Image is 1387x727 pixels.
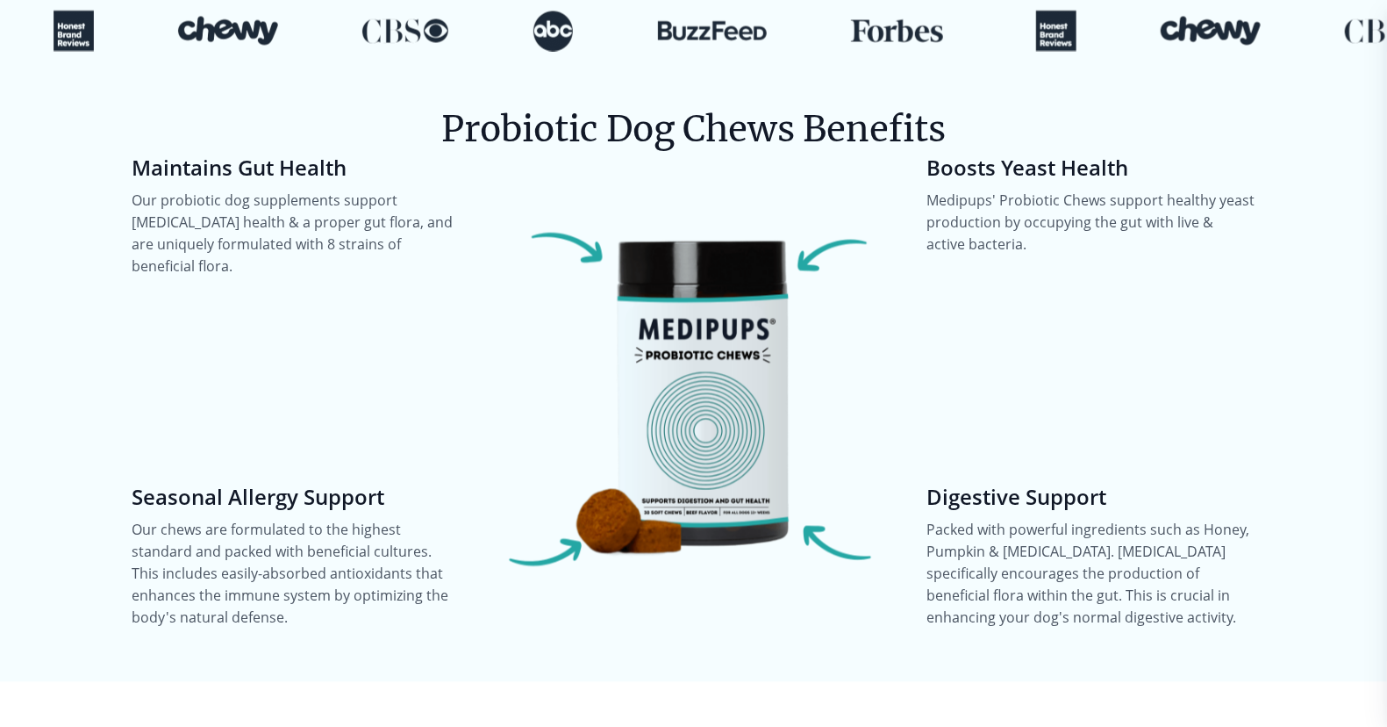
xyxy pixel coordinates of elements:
[441,104,946,155] h2: Probiotic Dog Chews Benefits
[927,520,1255,630] p: Packed with powerful ingredients such as Honey, Pumpkin & [MEDICAL_DATA]. [MEDICAL_DATA] specific...
[927,485,1255,511] h4: Digestive Support
[471,169,917,615] img: Probiotic Dog Chews
[927,191,1255,256] p: Medipups' Probiotic Chews support healthy yeast production by occupying the gut with live & activ...
[132,520,461,630] p: Our chews are formulated to the highest standard and packed with beneficial cultures. This includ...
[927,155,1255,182] h4: Boosts Yeast Health
[132,191,461,278] p: Our probiotic dog supplements support [MEDICAL_DATA] health & a proper gut flora, and are uniquel...
[132,485,461,511] h4: Seasonal Allergy Support
[132,155,461,182] h4: Maintains Gut Health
